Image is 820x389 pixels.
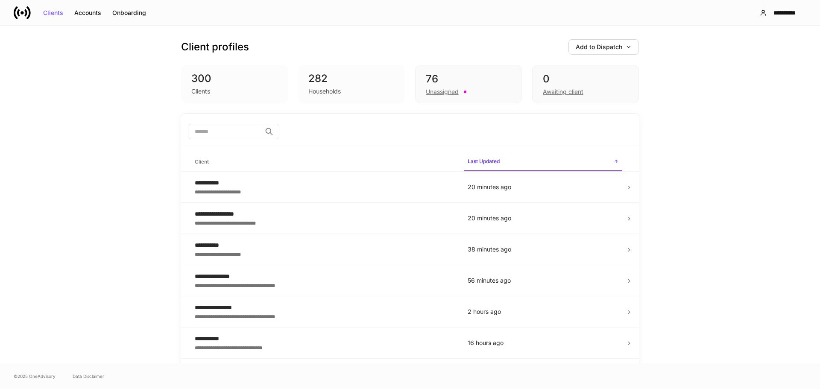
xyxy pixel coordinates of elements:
[195,158,209,166] h6: Client
[415,65,522,103] div: 76Unassigned
[468,339,619,347] p: 16 hours ago
[468,307,619,316] p: 2 hours ago
[576,44,632,50] div: Add to Dispatch
[468,276,619,285] p: 56 minutes ago
[14,373,56,380] span: © 2025 OneAdvisory
[308,72,395,85] div: 282
[543,88,583,96] div: Awaiting client
[74,10,101,16] div: Accounts
[568,39,639,55] button: Add to Dispatch
[468,214,619,222] p: 20 minutes ago
[191,72,278,85] div: 300
[69,6,107,20] button: Accounts
[543,72,628,86] div: 0
[191,153,457,171] span: Client
[181,40,249,54] h3: Client profiles
[43,10,63,16] div: Clients
[112,10,146,16] div: Onboarding
[468,157,500,165] h6: Last Updated
[107,6,152,20] button: Onboarding
[468,183,619,191] p: 20 minutes ago
[464,153,622,171] span: Last Updated
[426,88,459,96] div: Unassigned
[38,6,69,20] button: Clients
[191,87,210,96] div: Clients
[426,72,511,86] div: 76
[308,87,341,96] div: Households
[532,65,639,103] div: 0Awaiting client
[468,245,619,254] p: 38 minutes ago
[73,373,104,380] a: Data Disclaimer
